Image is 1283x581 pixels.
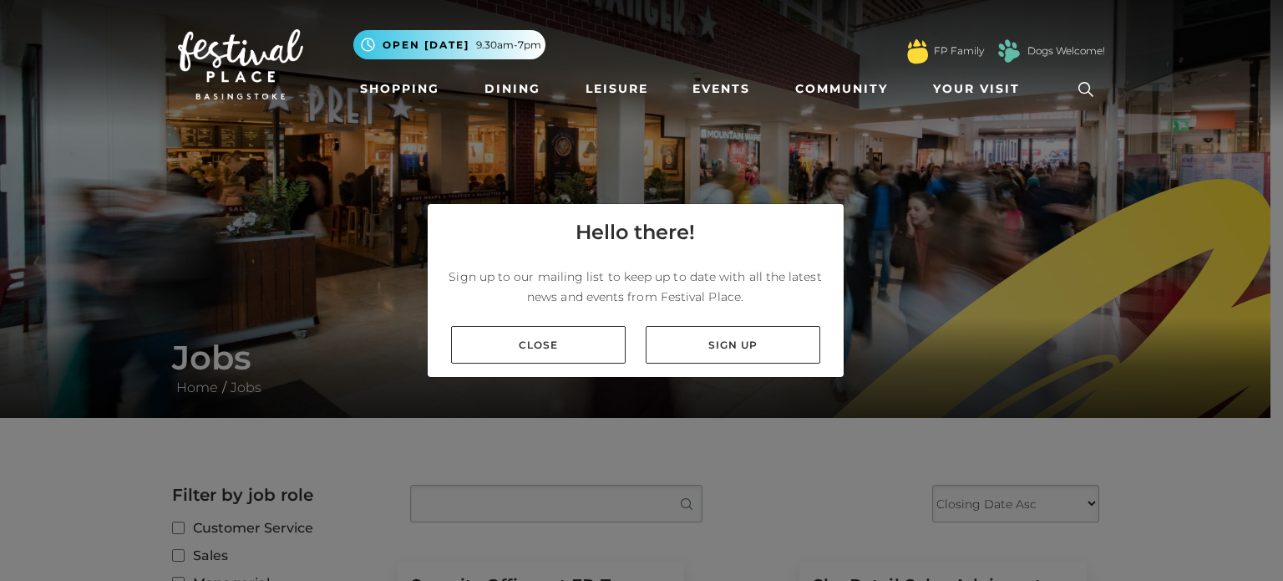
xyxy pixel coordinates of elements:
a: Close [451,326,626,364]
span: Open [DATE] [383,38,469,53]
a: FP Family [934,43,984,59]
p: Sign up to our mailing list to keep up to date with all the latest news and events from Festival ... [441,267,830,307]
a: Sign up [646,326,820,364]
a: Leisure [579,74,655,104]
button: Open [DATE] 9.30am-7pm [353,30,545,59]
span: 9.30am-7pm [476,38,541,53]
a: Community [789,74,895,104]
h4: Hello there! [576,217,695,247]
a: Dogs Welcome! [1027,43,1105,59]
a: Dining [478,74,547,104]
a: Events [686,74,757,104]
a: Your Visit [926,74,1035,104]
img: Festival Place Logo [178,29,303,99]
span: Your Visit [933,80,1020,98]
a: Shopping [353,74,446,104]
